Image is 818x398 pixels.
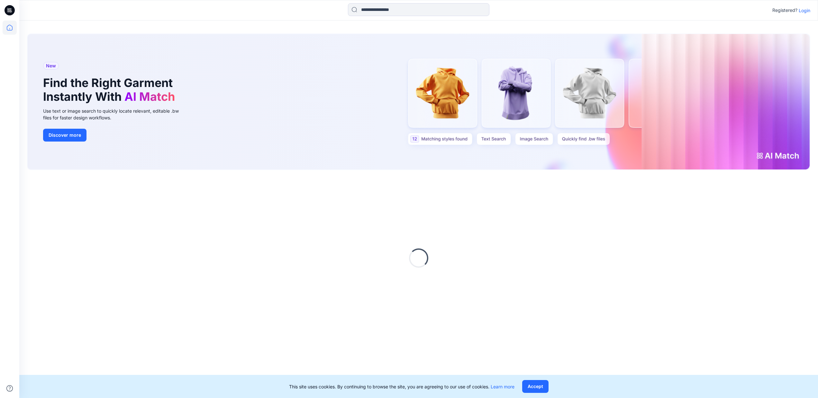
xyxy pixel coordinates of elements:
[124,90,175,104] span: AI Match
[799,7,810,14] p: Login
[772,6,797,14] p: Registered?
[522,380,549,393] button: Accept
[491,384,514,389] a: Learn more
[43,76,178,104] h1: Find the Right Garment Instantly With
[289,383,514,390] p: This site uses cookies. By continuing to browse the site, you are agreeing to our use of cookies.
[43,108,188,121] div: Use text or image search to quickly locate relevant, editable .bw files for faster design workflows.
[46,62,56,70] span: New
[43,129,86,142] button: Discover more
